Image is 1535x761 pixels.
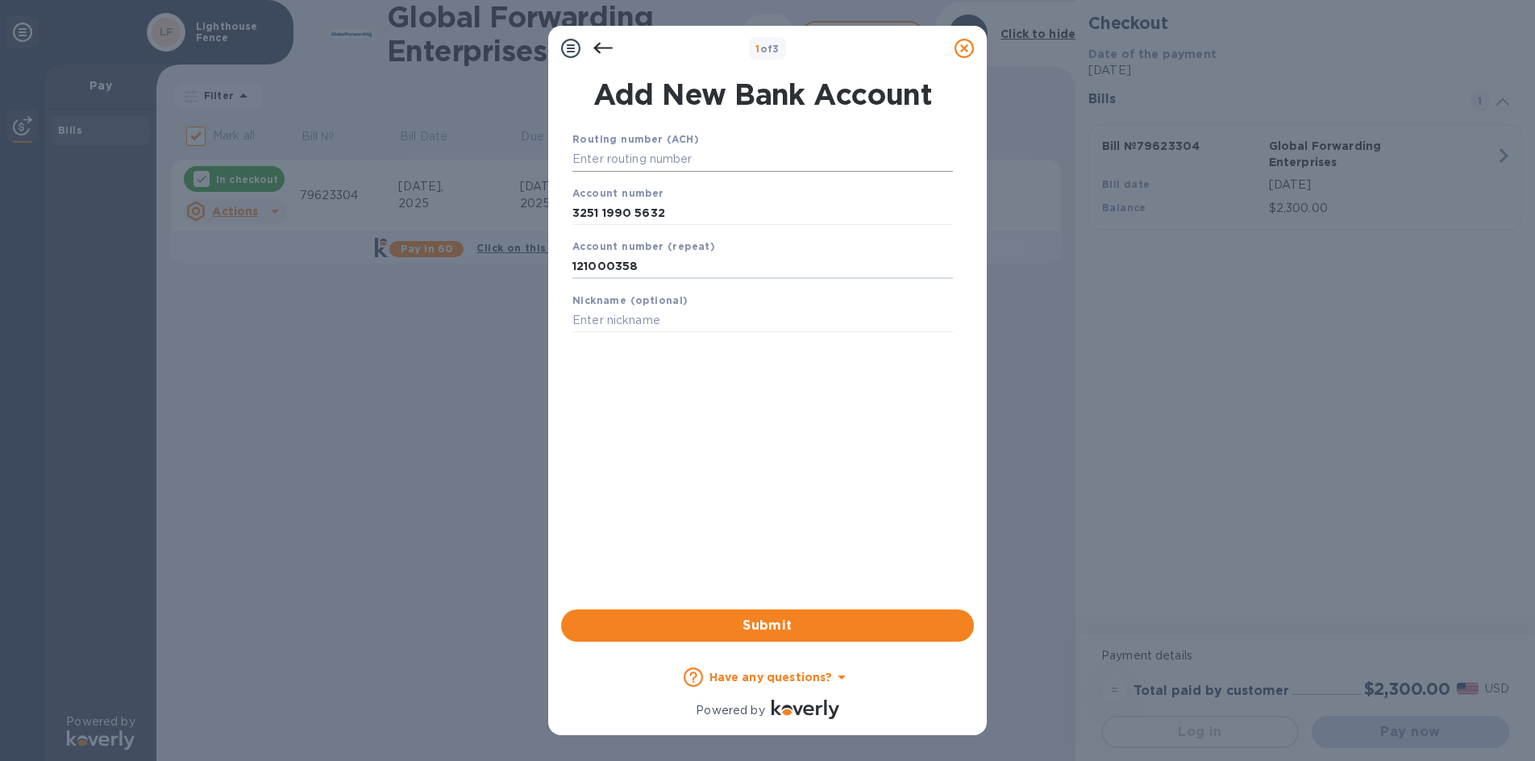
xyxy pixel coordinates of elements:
b: Account number [572,187,664,199]
p: Powered by [696,702,764,719]
b: Routing number (ACH) [572,133,699,145]
b: of 3 [755,43,780,55]
input: Enter nickname [572,309,953,333]
span: 1 [755,43,759,55]
span: Submit [574,616,961,635]
img: Logo [772,700,839,719]
b: Have any questions? [709,671,833,684]
input: Enter routing number [572,148,953,172]
b: Account number (repeat) [572,240,715,252]
input: Enter account number [572,201,953,225]
h1: Add New Bank Account [563,77,963,111]
input: Enter account number [572,255,953,279]
button: Submit [561,609,974,642]
b: Nickname (optional) [572,294,688,306]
